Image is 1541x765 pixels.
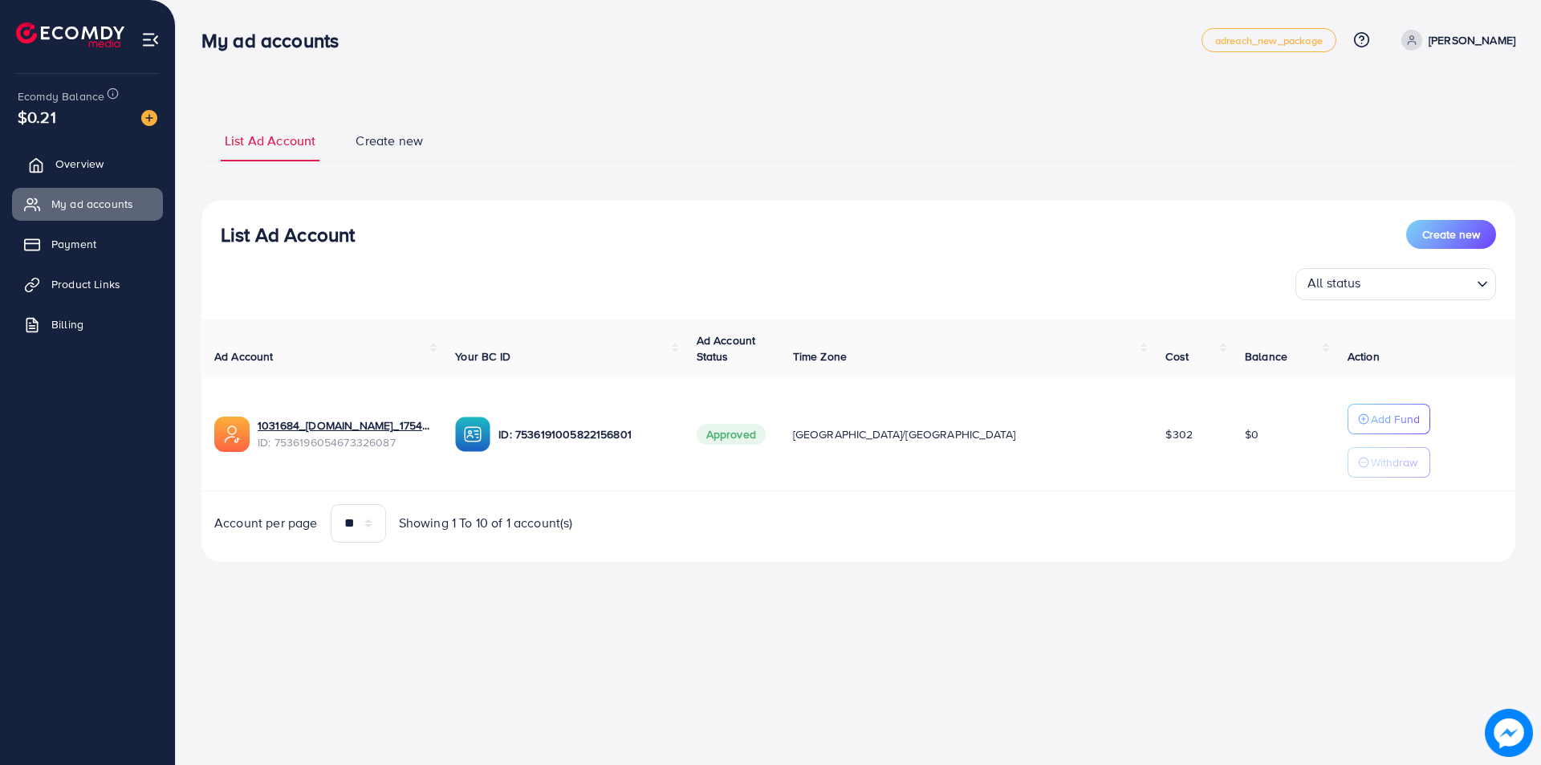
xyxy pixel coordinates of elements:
a: My ad accounts [12,188,163,220]
span: ID: 7536196054673326087 [258,434,429,450]
input: Search for option [1366,271,1470,296]
span: Action [1348,348,1380,364]
button: Withdraw [1348,447,1430,478]
span: $302 [1165,426,1193,442]
button: Create new [1406,220,1496,249]
p: ID: 7536191005822156801 [498,425,670,444]
span: Time Zone [793,348,847,364]
img: ic-ads-acc.e4c84228.svg [214,417,250,452]
span: Ad Account [214,348,274,364]
span: $0 [1245,426,1258,442]
span: Balance [1245,348,1287,364]
span: List Ad Account [225,132,315,150]
span: $0.21 [18,105,56,128]
span: Overview [55,156,104,172]
span: Payment [51,236,96,252]
span: Account per page [214,514,318,532]
span: Ecomdy Balance [18,88,104,104]
img: image [1485,709,1533,757]
span: Create new [1422,226,1480,242]
span: [GEOGRAPHIC_DATA]/[GEOGRAPHIC_DATA] [793,426,1016,442]
div: Search for option [1295,268,1496,300]
a: 1031684_[DOMAIN_NAME]_1754657604772 [258,417,429,433]
p: [PERSON_NAME] [1429,31,1515,50]
span: My ad accounts [51,196,133,212]
button: Add Fund [1348,404,1430,434]
a: adreach_new_package [1201,28,1336,52]
img: image [141,110,157,126]
div: <span class='underline'>1031684_Necesitiess.com_1754657604772</span></br>7536196054673326087 [258,417,429,450]
h3: My ad accounts [201,29,352,52]
span: All status [1304,271,1364,296]
span: adreach_new_package [1215,35,1323,46]
span: Create new [356,132,423,150]
h3: List Ad Account [221,223,355,246]
p: Withdraw [1371,453,1417,472]
span: Cost [1165,348,1189,364]
img: ic-ba-acc.ded83a64.svg [455,417,490,452]
span: Your BC ID [455,348,510,364]
span: Approved [697,424,766,445]
span: Product Links [51,276,120,292]
a: Billing [12,308,163,340]
span: Billing [51,316,83,332]
a: Payment [12,228,163,260]
a: Product Links [12,268,163,300]
p: Add Fund [1371,409,1420,429]
img: menu [141,31,160,49]
a: Overview [12,148,163,180]
a: [PERSON_NAME] [1395,30,1515,51]
span: Ad Account Status [697,332,756,364]
span: Showing 1 To 10 of 1 account(s) [399,514,573,532]
img: logo [16,22,124,47]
